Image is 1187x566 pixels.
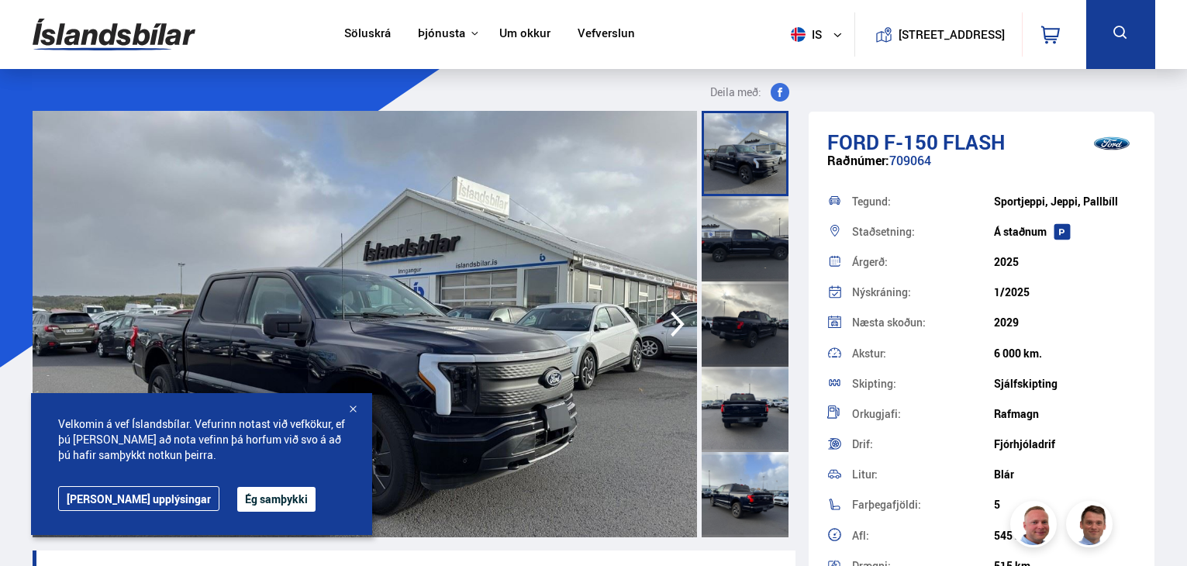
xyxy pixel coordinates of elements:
div: 6 000 km. [994,347,1136,360]
img: 3707124.jpeg [33,111,697,537]
div: Skipting: [852,378,994,389]
a: Söluskrá [344,26,391,43]
img: FbJEzSuNWCJXmdc-.webp [1068,503,1115,550]
div: Drif: [852,439,994,450]
button: Ég samþykki [237,487,316,512]
a: Vefverslun [578,26,635,43]
div: Nýskráning: [852,287,994,298]
div: Akstur: [852,348,994,359]
div: Sportjeppi, Jeppi, Pallbíll [994,195,1136,208]
div: Næsta skoðun: [852,317,994,328]
div: 5 [994,499,1136,511]
button: [STREET_ADDRESS] [905,28,999,41]
span: is [785,27,823,42]
div: 709064 [827,154,1137,184]
div: Orkugjafi: [852,409,994,419]
button: Deila með: [704,83,795,102]
span: Ford [827,128,879,156]
span: Raðnúmer: [827,152,889,169]
img: svg+xml;base64,PHN2ZyB4bWxucz0iaHR0cDovL3d3dy53My5vcmcvMjAwMC9zdmciIHdpZHRoPSI1MTIiIGhlaWdodD0iNT... [791,27,806,42]
div: Afl: [852,530,994,541]
div: Farþegafjöldi: [852,499,994,510]
a: [STREET_ADDRESS] [863,12,1013,57]
div: 2025 [994,256,1136,268]
div: Rafmagn [994,408,1136,420]
div: Staðsetning: [852,226,994,237]
img: G0Ugv5HjCgRt.svg [33,9,195,60]
div: Árgerð: [852,257,994,267]
img: brand logo [1081,119,1143,167]
div: Tegund: [852,196,994,207]
div: Litur: [852,469,994,480]
a: [PERSON_NAME] upplýsingar [58,486,219,511]
div: Sjálfskipting [994,378,1136,390]
button: is [785,12,854,57]
div: 545 hö. [994,530,1136,542]
div: Á staðnum [994,226,1136,238]
span: F-150 FLASH [884,128,1005,156]
a: Um okkur [499,26,550,43]
span: Deila með: [710,83,761,102]
div: 1/2025 [994,286,1136,299]
div: Blár [994,468,1136,481]
div: 2029 [994,316,1136,329]
img: siFngHWaQ9KaOqBr.png [1013,503,1059,550]
button: Þjónusta [418,26,465,41]
span: Velkomin á vef Íslandsbílar. Vefurinn notast við vefkökur, ef þú [PERSON_NAME] að nota vefinn þá ... [58,416,345,463]
div: Fjórhjóladrif [994,438,1136,450]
